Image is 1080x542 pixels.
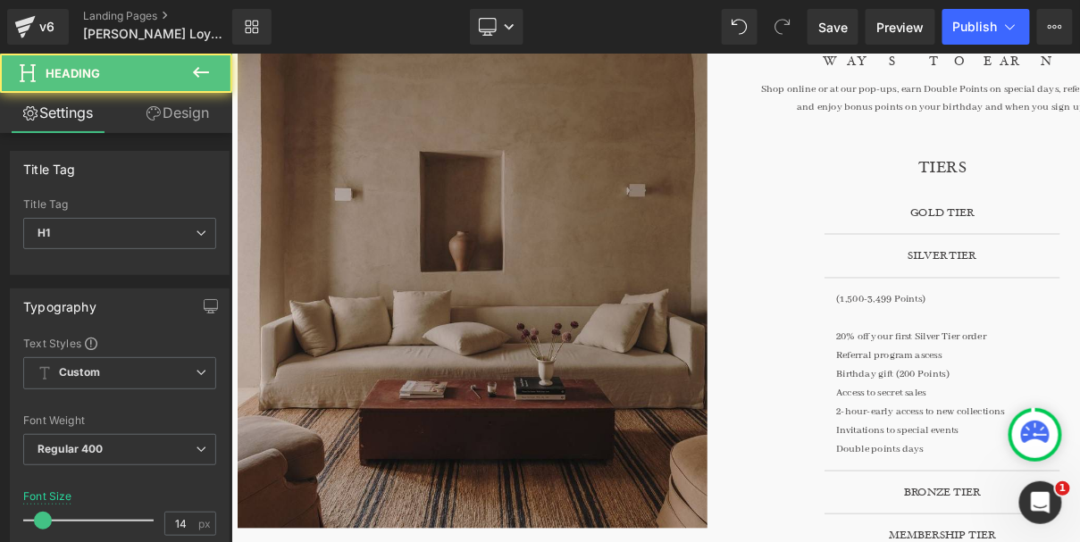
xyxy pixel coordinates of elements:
[818,18,848,37] span: Save
[691,313,933,335] p: 20% off your first Silver Tier order
[714,172,911,194] h1: GOLD TIER
[691,335,933,356] p: Referral program ascess
[59,365,100,380] b: Custom
[691,356,933,378] p: Birthday gift (200 Points)
[198,518,213,529] span: px
[23,490,72,503] div: Font Size
[23,414,216,427] div: Font Weight
[691,442,933,463] p: Double points days
[23,198,216,211] div: Title Tag
[765,9,800,45] button: Redo
[83,27,228,41] span: [PERSON_NAME] Loyalty Program
[714,221,911,242] h1: SILVER TIER
[691,399,933,421] p: 2-hour-early access to new collections
[7,9,69,45] a: v6
[876,18,925,37] span: Preview
[36,15,58,38] div: v6
[722,9,758,45] button: Undo
[866,9,935,45] a: Preview
[1056,481,1070,496] span: 1
[23,152,76,177] div: Title Tag
[38,226,50,239] b: H1
[691,271,933,292] p: (1,500-3,499 Points)
[23,289,96,314] div: Typography
[83,9,262,23] a: Landing Pages
[1019,481,1062,524] iframe: Intercom live chat
[23,336,216,350] div: Text Styles
[714,491,911,513] h1: BRONZE TIER
[232,9,272,45] a: New Library
[691,378,933,399] p: Access to secret sales
[942,9,1030,45] button: Publish
[691,421,933,442] p: Invitations to special events
[46,66,100,80] span: Heading
[1037,9,1073,45] button: More
[38,442,104,455] b: Regular 400
[120,93,236,133] a: Design
[953,20,998,34] span: Publish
